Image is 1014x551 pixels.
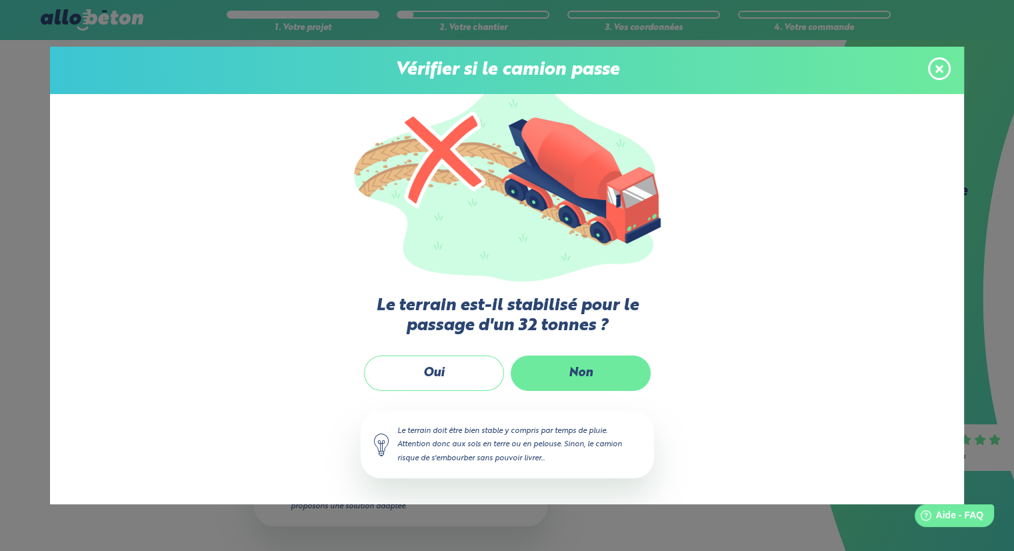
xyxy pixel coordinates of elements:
label: Le terrain est-il stabilisé pour le passage d'un 32 tonnes ? [341,296,674,336]
iframe: Help widget launcher [895,499,999,536]
label: Non [511,356,651,391]
label: Oui [364,356,504,391]
div: Le terrain doit être bien stable y compris par temps de pluie. Attention donc aux sols en terre o... [361,411,654,478]
p: Vérifier si le camion passe [63,60,951,81]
